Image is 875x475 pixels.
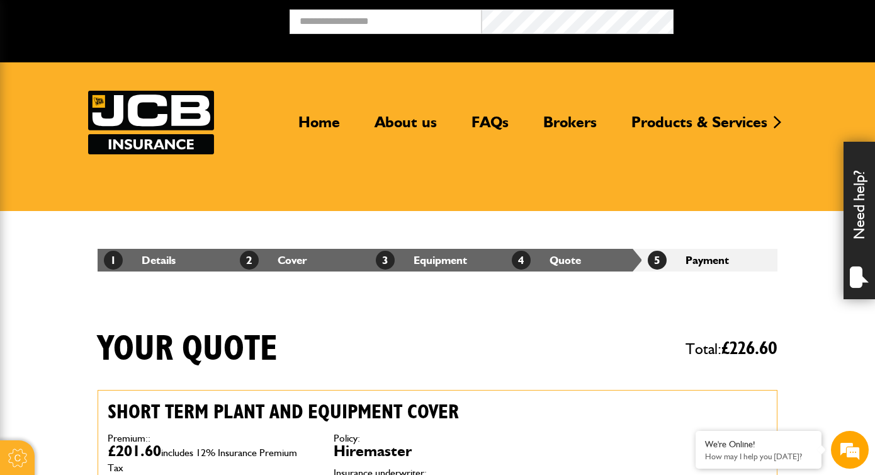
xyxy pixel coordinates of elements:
dd: Hiremaster [334,444,541,459]
dd: £201.60 [108,444,315,474]
a: Products & Services [622,113,777,142]
span: 4 [512,251,531,270]
span: 1 [104,251,123,270]
a: About us [365,113,446,142]
a: Home [289,113,349,142]
div: Need help? [844,142,875,299]
li: Quote [505,249,641,272]
span: includes 12% Insurance Premium Tax [108,447,297,474]
h1: Your quote [98,328,278,370]
h2: Short term plant and equipment cover [108,400,541,424]
span: Total: [686,335,777,363]
span: 2 [240,251,259,270]
a: Brokers [534,113,606,142]
a: 2Cover [240,253,307,266]
img: JCB Insurance Services logo [88,91,214,154]
li: Payment [641,249,777,272]
div: We're Online! [705,439,812,450]
span: 3 [376,251,395,270]
span: 5 [648,251,667,270]
a: 3Equipment [376,253,467,266]
span: £ [721,340,777,358]
span: 226.60 [730,340,777,358]
a: 1Details [104,253,176,266]
dt: Policy: [334,433,541,444]
a: JCB Insurance Services [88,91,214,154]
p: How may I help you today? [705,452,812,461]
dt: Premium:: [108,433,315,444]
a: FAQs [462,113,518,142]
button: Broker Login [674,9,866,29]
